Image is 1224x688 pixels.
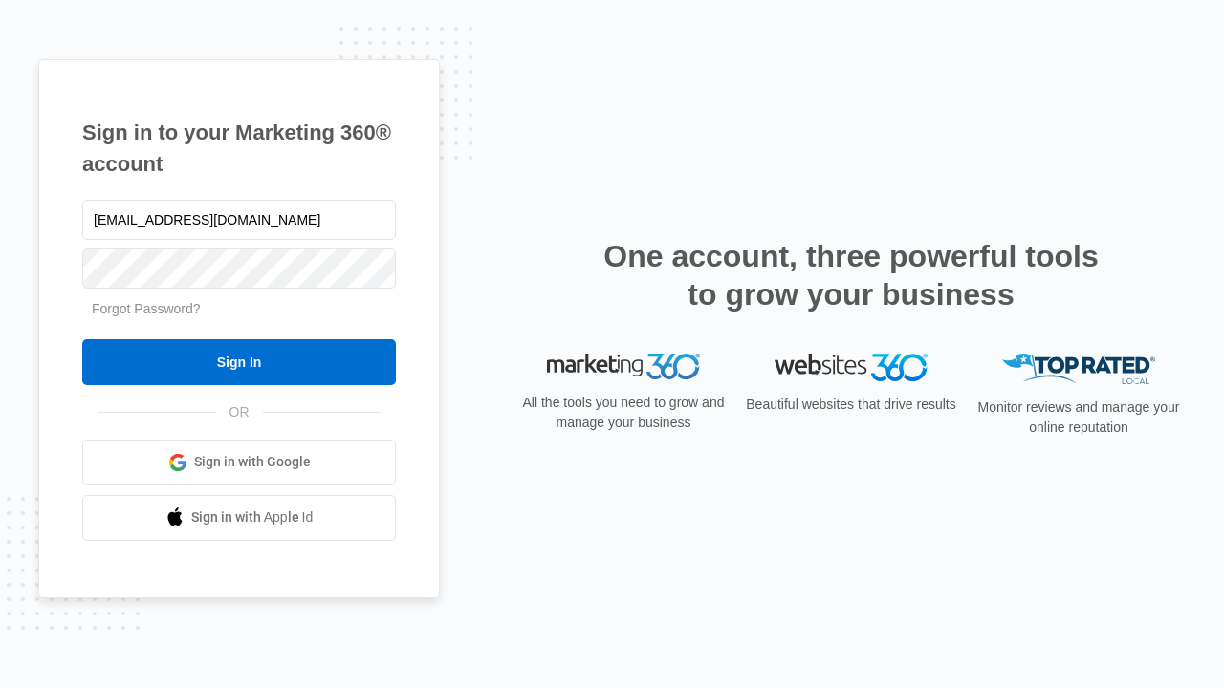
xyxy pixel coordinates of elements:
[82,440,396,485] a: Sign in with Google
[82,495,396,541] a: Sign in with Apple Id
[194,452,311,472] span: Sign in with Google
[1002,354,1155,385] img: Top Rated Local
[191,507,314,527] span: Sign in with Apple Id
[547,354,700,380] img: Marketing 360
[82,117,396,180] h1: Sign in to your Marketing 360® account
[972,398,1186,438] p: Monitor reviews and manage your online reputation
[516,393,731,433] p: All the tools you need to grow and manage your business
[744,395,958,415] p: Beautiful websites that drive results
[92,301,201,316] a: Forgot Password?
[775,354,928,381] img: Websites 360
[598,237,1104,313] h2: One account, three powerful tools to grow your business
[216,402,263,422] span: OR
[82,200,396,240] input: Email
[82,339,396,385] input: Sign In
